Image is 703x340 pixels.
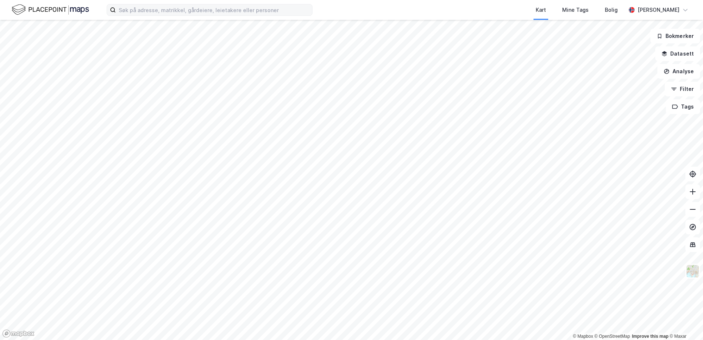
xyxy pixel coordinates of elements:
button: Tags [666,99,700,114]
a: Improve this map [632,334,668,339]
a: Mapbox [573,334,593,339]
img: Z [686,264,700,278]
button: Filter [665,82,700,96]
div: [PERSON_NAME] [638,6,679,14]
iframe: Chat Widget [666,305,703,340]
div: Kart [536,6,546,14]
a: Mapbox homepage [2,329,35,338]
div: Bolig [605,6,618,14]
div: Kontrollprogram for chat [666,305,703,340]
button: Datasett [655,46,700,61]
a: OpenStreetMap [595,334,630,339]
button: Bokmerker [650,29,700,43]
img: logo.f888ab2527a4732fd821a326f86c7f29.svg [12,3,89,16]
div: Mine Tags [562,6,589,14]
button: Analyse [657,64,700,79]
input: Søk på adresse, matrikkel, gårdeiere, leietakere eller personer [116,4,312,15]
